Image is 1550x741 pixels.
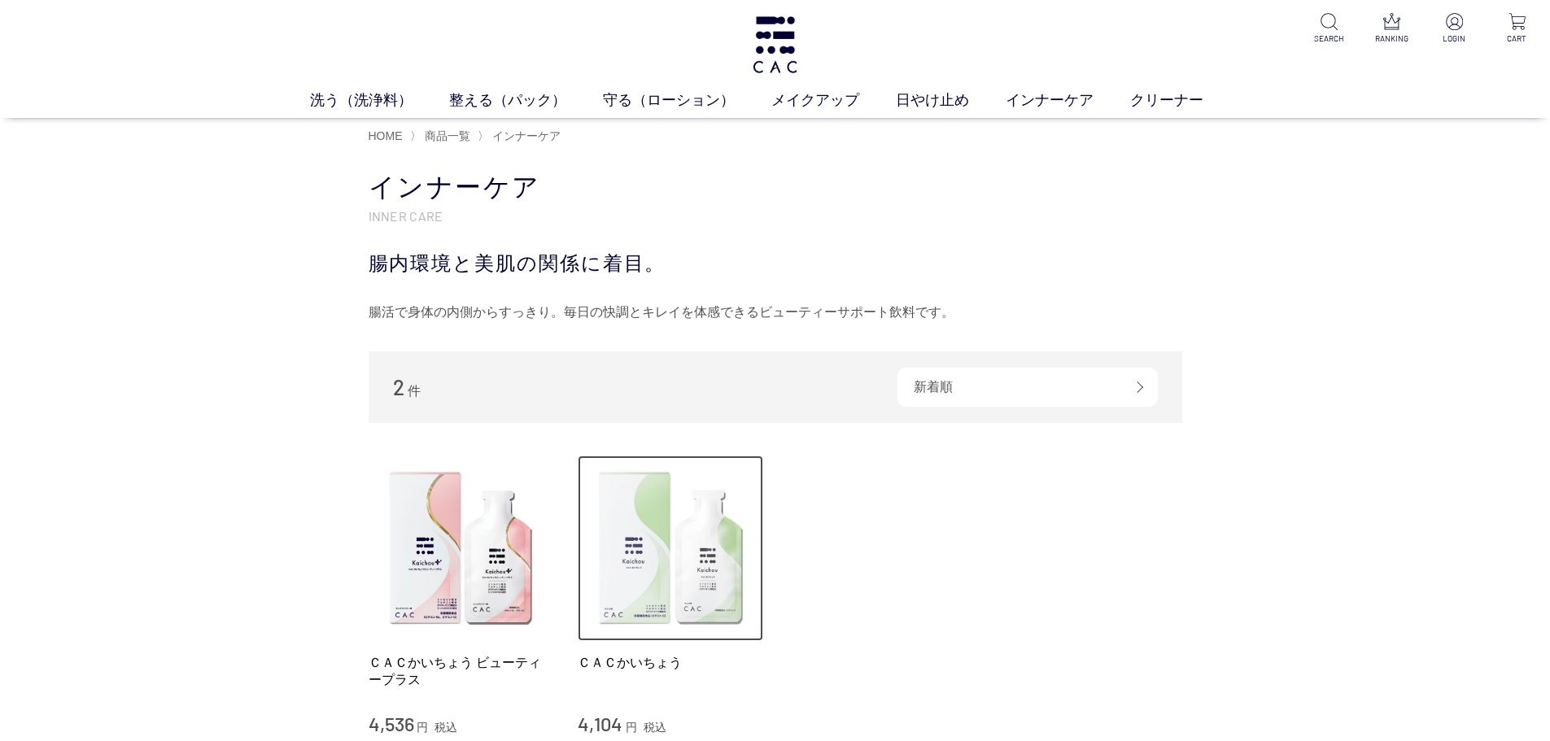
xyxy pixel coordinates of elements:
h1: インナーケア [369,170,1182,205]
span: 4,104 [578,712,622,735]
p: RANKING [1372,33,1412,45]
a: クリーナー [1130,89,1240,111]
a: ＣＡＣかいちょう [578,654,763,671]
a: CART [1497,13,1537,45]
span: 4,536 [369,712,414,735]
img: logo [750,16,800,73]
a: 商品一覧 [421,129,470,142]
div: 腸内環境と美肌の関係に着目。 [369,249,1182,278]
p: LOGIN [1434,33,1474,45]
span: 円 [626,721,637,734]
p: CART [1497,33,1537,45]
a: SEARCH [1309,13,1349,45]
span: 2 [393,374,404,399]
img: ＣＡＣかいちょう ビューティープラス [369,455,554,641]
p: INNER CARE [369,207,1182,224]
img: ＣＡＣかいちょう [578,455,763,641]
a: HOME [369,129,403,142]
a: インナーケア [489,129,561,142]
div: 腸活で身体の内側からすっきり。毎日の快調とキレイを体感できるビューティーサポート飲料です。 [369,299,1182,325]
span: 税込 [434,721,457,734]
li: 〉 [478,129,565,144]
div: 新着順 [897,368,1158,407]
span: 円 [417,721,428,734]
a: LOGIN [1434,13,1474,45]
a: メイクアップ [771,89,896,111]
a: 整える（パック） [449,89,603,111]
span: 件 [408,384,421,398]
span: インナーケア [492,129,561,142]
li: 〉 [410,129,474,144]
a: 守る（ローション） [603,89,771,111]
a: 日やけ止め [896,89,1006,111]
a: ＣＡＣかいちょう ビューティープラス [369,654,554,689]
a: 洗う（洗浄料） [310,89,449,111]
a: RANKING [1372,13,1412,45]
span: 商品一覧 [425,129,470,142]
span: 税込 [644,721,666,734]
p: SEARCH [1309,33,1349,45]
a: インナーケア [1006,89,1130,111]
